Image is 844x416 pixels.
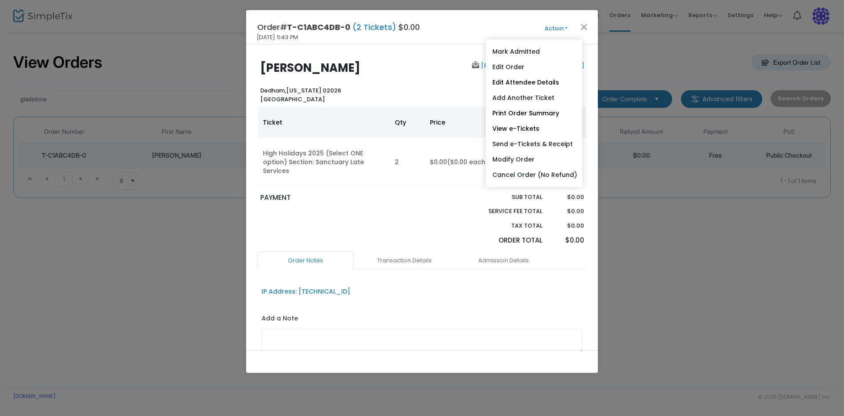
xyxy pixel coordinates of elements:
a: Admission Details [455,251,552,270]
p: $0.00 [551,221,584,230]
a: Transaction Details [356,251,453,270]
a: Print Order Summary [486,106,582,121]
div: Data table [258,107,586,187]
span: [DATE] 5:43 PM [257,33,298,42]
div: IP Address: [TECHNICAL_ID] [262,287,350,296]
button: Action [530,24,582,33]
a: View e-Tickets [486,121,582,136]
p: $0.00 [551,236,584,246]
span: T-C1ABC4DB-0 [287,22,350,33]
span: ($0.00 each) [447,158,488,166]
a: Edit Attendee Details [486,75,582,90]
a: Edit Order [486,59,582,75]
p: PAYMENT [260,193,418,203]
th: Qty [389,107,425,138]
td: $0.00 [425,138,508,187]
th: Price [425,107,508,138]
p: Sub total [468,193,542,202]
a: Add Another Ticket [486,90,582,106]
td: High Holidays 2025 (Select ONE option) Section: Sanctuary Late Services [258,138,389,187]
h4: Order# $0.00 [257,21,420,33]
a: Send e-Tickets & Receipt [486,136,582,152]
p: $0.00 [551,207,584,216]
a: Order Notes [257,251,354,270]
b: [PERSON_NAME] [260,60,360,76]
button: Close [578,21,590,33]
a: Mark Admitted [486,44,582,59]
p: Service Fee Total [468,207,542,216]
th: Ticket [258,107,389,138]
label: Add a Note [262,314,298,325]
span: (2 Tickets) [350,22,398,33]
p: Order Total [468,236,542,246]
span: Dedham, [260,86,286,95]
b: [US_STATE] 02026 [GEOGRAPHIC_DATA] [260,86,341,103]
a: Cancel Order (No Refund) [486,167,582,183]
p: $0.00 [551,193,584,202]
td: 2 [389,138,425,187]
p: Tax Total [468,221,542,230]
a: Modify Order [486,152,582,167]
